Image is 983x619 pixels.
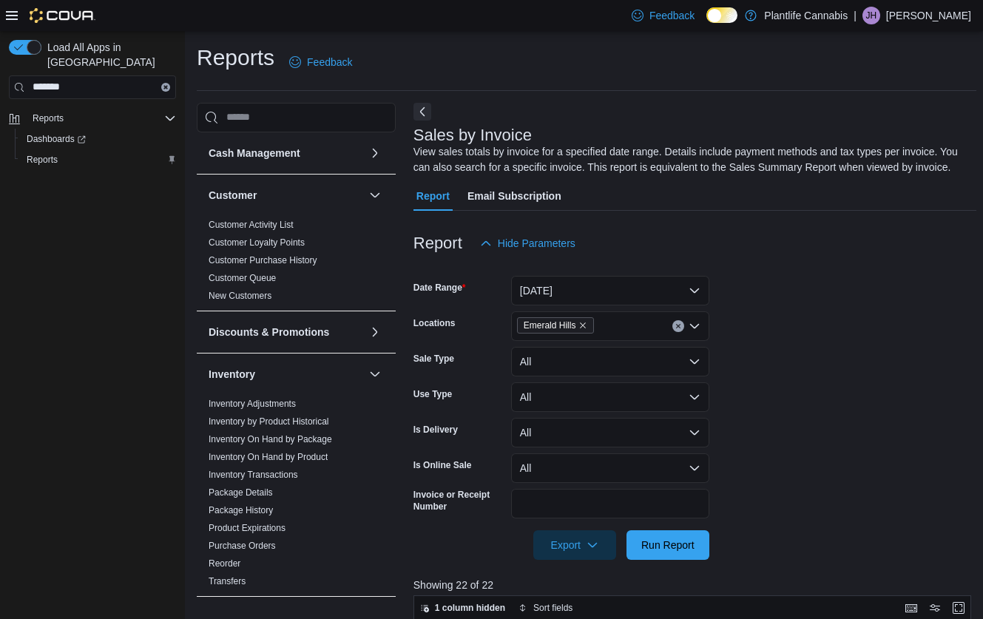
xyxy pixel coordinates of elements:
button: All [511,347,709,376]
h3: Cash Management [209,146,300,160]
nav: Complex example [9,102,176,209]
span: Emerald Hills [517,317,595,334]
a: Customer Purchase History [209,255,317,265]
span: Customer Queue [209,272,276,284]
span: Run Report [641,538,695,552]
span: New Customers [209,290,271,302]
label: Sale Type [413,353,454,365]
span: Customer Loyalty Points [209,237,305,248]
span: Feedback [649,8,695,23]
p: Plantlife Cannabis [764,7,848,24]
button: Export [533,530,616,560]
button: Reports [15,149,182,170]
button: Enter fullscreen [950,599,967,617]
label: Invoice or Receipt Number [413,489,505,513]
span: Report [416,181,450,211]
button: Discounts & Promotions [366,323,384,341]
button: Remove Emerald Hills from selection in this group [578,321,587,330]
div: Customer [197,216,396,311]
span: Package Details [209,487,273,498]
button: Reports [3,108,182,129]
input: Dark Mode [706,7,737,23]
span: Reports [21,151,176,169]
a: Dashboards [15,129,182,149]
h3: Sales by Invoice [413,126,532,144]
span: Inventory Adjustments [209,398,296,410]
h3: Discounts & Promotions [209,325,329,339]
button: Cash Management [209,146,363,160]
a: Feedback [626,1,700,30]
span: Inventory by Product Historical [209,416,329,427]
span: Export [542,530,607,560]
button: Open list of options [689,320,700,332]
button: Reports [27,109,70,127]
a: Customer Queue [209,273,276,283]
a: Feedback [283,47,358,77]
h3: Inventory [209,367,255,382]
a: Reorder [209,558,240,569]
h1: Reports [197,43,274,72]
a: Purchase Orders [209,541,276,551]
button: All [511,453,709,483]
img: Cova [30,8,95,23]
span: Sort fields [533,602,572,614]
span: Load All Apps in [GEOGRAPHIC_DATA] [41,40,176,70]
button: Customer [366,186,384,204]
button: Inventory [366,365,384,383]
a: Package Details [209,487,273,498]
a: Customer Loyalty Points [209,237,305,248]
label: Locations [413,317,456,329]
div: View sales totals by invoice for a specified date range. Details include payment methods and tax ... [413,144,970,175]
button: Clear input [672,320,684,332]
span: Inventory On Hand by Product [209,451,328,463]
span: 1 column hidden [435,602,505,614]
h3: Customer [209,188,257,203]
button: Hide Parameters [474,229,581,258]
a: Inventory On Hand by Product [209,452,328,462]
label: Date Range [413,282,466,294]
button: Inventory [209,367,363,382]
label: Is Online Sale [413,459,472,471]
button: Next [413,103,431,121]
button: All [511,418,709,447]
a: Transfers [209,576,246,586]
button: Run Report [626,530,709,560]
a: Product Expirations [209,523,286,533]
button: Cash Management [366,144,384,162]
button: Clear input [161,83,170,92]
span: Dashboards [21,130,176,148]
span: Hide Parameters [498,236,575,251]
a: Inventory by Product Historical [209,416,329,427]
label: Is Delivery [413,424,458,436]
a: Inventory Adjustments [209,399,296,409]
a: New Customers [209,291,271,301]
span: Reports [33,112,64,124]
span: Purchase Orders [209,540,276,552]
p: | [854,7,857,24]
a: Package History [209,505,273,515]
span: Reorder [209,558,240,569]
a: Inventory On Hand by Package [209,434,332,444]
span: Reports [27,109,176,127]
span: JH [866,7,877,24]
span: Inventory Transactions [209,469,298,481]
button: 1 column hidden [414,599,511,617]
span: Customer Activity List [209,219,294,231]
button: [DATE] [511,276,709,305]
a: Inventory Transactions [209,470,298,480]
h3: Report [413,234,462,252]
span: Dashboards [27,133,86,145]
label: Use Type [413,388,452,400]
button: Sort fields [513,599,578,617]
button: Keyboard shortcuts [902,599,920,617]
button: Discounts & Promotions [209,325,363,339]
button: Display options [926,599,944,617]
p: Showing 22 of 22 [413,578,977,592]
p: [PERSON_NAME] [886,7,971,24]
div: Jodi Hamilton [862,7,880,24]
